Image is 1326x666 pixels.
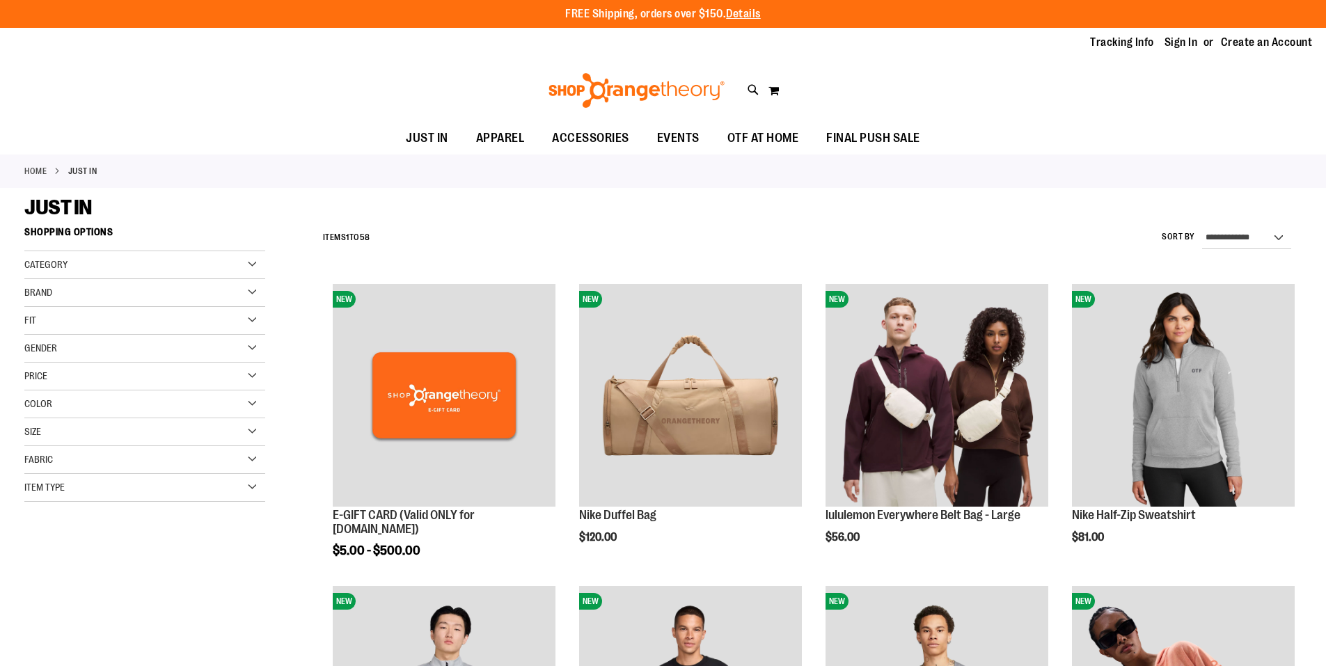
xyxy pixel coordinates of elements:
a: Home [24,165,47,177]
span: Size [24,426,41,437]
span: Category [24,259,68,270]
label: Sort By [1162,231,1195,243]
span: Gender [24,342,57,354]
span: Fit [24,315,36,326]
span: Price [24,370,47,381]
a: Tracking Info [1090,35,1154,50]
span: $81.00 [1072,531,1106,544]
img: Nike Duffel Bag [579,284,802,507]
a: Nike Duffel BagNEW [579,284,802,509]
a: E-GIFT CARD (Valid ONLY for [DOMAIN_NAME]) [333,508,475,536]
span: NEW [333,291,356,308]
span: OTF AT HOME [727,122,799,154]
span: Brand [24,287,52,298]
span: NEW [333,593,356,610]
a: Create an Account [1221,35,1313,50]
span: 1 [346,232,349,242]
div: product [1065,277,1302,579]
a: OTF AT HOME [713,122,813,154]
strong: Shopping Options [24,220,265,251]
a: Nike Duffel Bag [579,508,656,522]
span: $5.00 - $500.00 [333,544,420,557]
div: product [819,277,1055,579]
span: JUST IN [24,196,92,219]
span: FINAL PUSH SALE [826,122,920,154]
a: ACCESSORIES [538,122,643,154]
span: Fabric [24,454,53,465]
a: lululemon Everywhere Belt Bag - LargeNEW [826,284,1048,509]
strong: JUST IN [68,165,97,177]
span: NEW [579,291,602,308]
img: lululemon Everywhere Belt Bag - Large [826,284,1048,507]
a: APPAREL [462,122,539,154]
span: APPAREL [476,122,525,154]
h2: Items to [323,227,370,248]
span: NEW [1072,291,1095,308]
div: product [572,277,809,579]
a: FINAL PUSH SALE [812,122,934,154]
span: ACCESSORIES [552,122,629,154]
a: Nike Half-Zip Sweatshirt [1072,508,1196,522]
span: Color [24,398,52,409]
a: E-GIFT CARD (Valid ONLY for ShopOrangetheory.com)NEW [333,284,555,509]
a: Nike Half-Zip SweatshirtNEW [1072,284,1295,509]
span: $120.00 [579,531,619,544]
span: JUST IN [406,122,448,154]
span: $56.00 [826,531,862,544]
span: NEW [826,291,849,308]
span: NEW [1072,593,1095,610]
a: JUST IN [392,122,462,154]
span: NEW [826,593,849,610]
span: NEW [579,593,602,610]
img: E-GIFT CARD (Valid ONLY for ShopOrangetheory.com) [333,284,555,507]
a: Details [726,8,761,20]
p: FREE Shipping, orders over $150. [565,6,761,22]
div: product [326,277,562,592]
span: EVENTS [657,122,700,154]
img: Shop Orangetheory [546,73,727,108]
span: 58 [360,232,370,242]
a: Sign In [1165,35,1198,50]
a: EVENTS [643,122,713,154]
span: Item Type [24,482,65,493]
a: lululemon Everywhere Belt Bag - Large [826,508,1020,522]
img: Nike Half-Zip Sweatshirt [1072,284,1295,507]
